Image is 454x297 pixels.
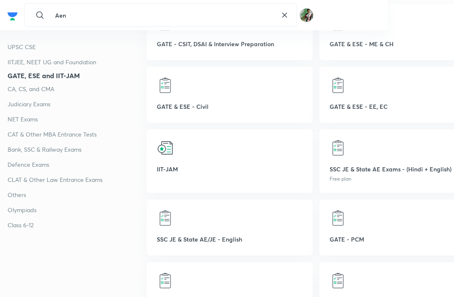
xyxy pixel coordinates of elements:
[8,129,147,139] a: CAT & Other MBA Entrance Tests
[330,139,346,156] img: SSC JE & State AE Exams - (Hindi + English)
[8,114,147,124] a: NET Exams
[157,165,302,173] p: IIT-JAM
[8,220,147,230] a: Class 6-12
[48,4,273,26] input: Search for your goal
[8,160,147,170] a: Defence Exams
[8,57,147,67] a: IITJEE, NEET UG and Foundation
[8,205,147,215] a: Olympiads
[157,102,302,111] p: GATE & ESE - Civil
[157,235,302,244] p: SSC JE & State AE/JE - English
[8,175,147,185] a: CLAT & Other Law Entrance Exams
[157,272,174,289] img: GATE - XE
[157,139,174,156] img: IIT-JAM
[8,10,18,23] img: Company Logo
[330,272,346,289] img: RRB Junior Engineering
[8,72,147,79] a: GATE, ESE and IIT-JAM
[330,210,346,226] img: GATE - PCM
[8,42,147,52] a: UPSC CSE
[8,84,147,94] a: CA, CS, and CMA
[157,77,174,94] img: GATE & ESE - Civil
[157,210,174,226] img: SSC JE & State AE/JE - English
[330,77,346,94] img: GATE & ESE - EE, EC
[157,39,302,48] p: GATE - CSIT, DSAI & Interview Preparation
[8,190,147,200] a: Others
[8,10,18,20] a: Company Logo
[8,145,147,155] a: Bank, SSC & Railway Exams
[8,99,147,109] a: Judiciary Exams
[299,8,314,22] img: abhinav singh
